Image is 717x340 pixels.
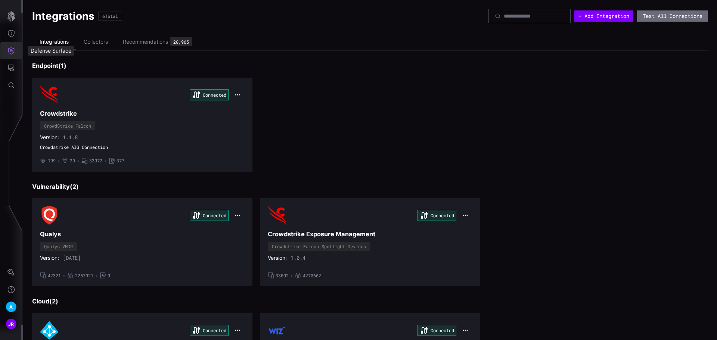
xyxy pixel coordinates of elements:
[48,158,56,164] span: 199
[418,210,456,221] div: Connected
[418,325,456,336] div: Connected
[8,320,14,328] span: JR
[117,158,124,164] span: 377
[40,134,59,141] span: Version:
[190,89,229,100] div: Connected
[268,206,286,225] img: Crowdstrike Falcon Spotlight Devices
[574,10,633,22] button: + Add Integration
[48,273,61,279] span: 42321
[123,38,168,45] div: Recommendations
[40,230,245,238] h3: Qualys
[190,325,229,336] div: Connected
[32,35,76,50] li: Integrations
[40,255,59,261] span: Version:
[75,273,93,279] span: 2257921
[40,85,59,104] img: CrowdStrike Falcon
[637,10,708,22] button: Test All Connections
[173,40,189,44] div: 28,965
[9,303,13,311] span: A
[303,273,321,279] span: 4270662
[63,134,78,141] span: 1.1.8
[32,9,94,23] h1: Integrations
[58,158,60,164] span: •
[190,210,229,221] div: Connected
[268,255,287,261] span: Version:
[102,14,118,18] div: 6 Total
[0,298,22,315] button: A
[268,321,286,340] img: Wiz
[291,255,305,261] span: 1.0.4
[95,273,98,279] span: •
[70,158,75,164] span: 29
[40,144,245,150] span: Crowdstrike AIG Connection
[32,183,708,191] h3: Vulnerability ( 2 )
[44,124,91,128] div: CrowdStrike Falcon
[63,273,65,279] span: •
[40,321,59,340] img: Azure AD
[40,206,59,225] img: Qualys VMDR
[268,230,472,238] h3: Crowdstrike Exposure Management
[77,158,80,164] span: •
[63,255,81,261] span: [DATE]
[108,273,110,279] span: 0
[76,35,115,49] li: Collectors
[32,297,708,305] h3: Cloud ( 2 )
[291,273,293,279] span: •
[0,315,22,333] button: JR
[104,158,107,164] span: •
[32,62,708,70] h3: Endpoint ( 1 )
[28,46,74,56] div: Defense Surface
[276,273,289,279] span: 33002
[40,110,245,118] h3: Crowdstrike
[89,158,102,164] span: 33072
[44,244,73,249] div: Qualys VMDR
[272,244,366,249] div: Crowdstrike Falcon Spotlight Devices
